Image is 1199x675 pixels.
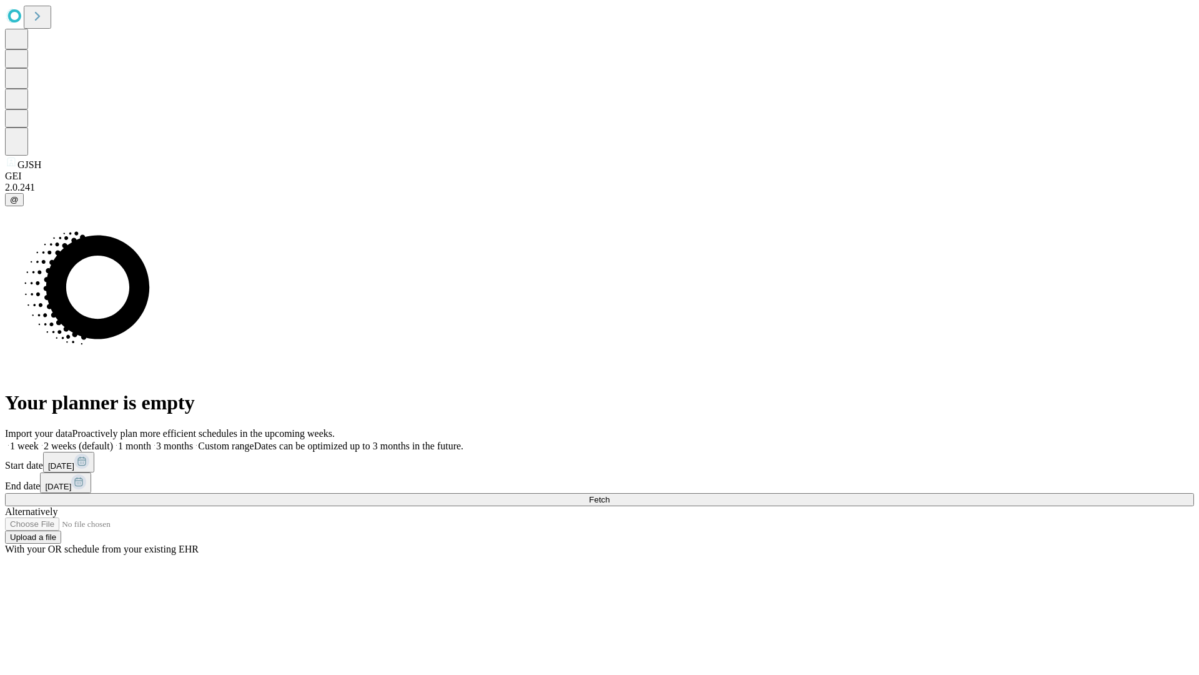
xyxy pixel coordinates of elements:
span: With your OR schedule from your existing EHR [5,544,199,554]
span: 1 month [118,441,151,451]
span: [DATE] [45,482,71,491]
span: Dates can be optimized up to 3 months in the future. [254,441,463,451]
span: Custom range [198,441,254,451]
span: 1 week [10,441,39,451]
h1: Your planner is empty [5,391,1194,414]
div: End date [5,472,1194,493]
button: @ [5,193,24,206]
span: @ [10,195,19,204]
span: Proactively plan more efficient schedules in the upcoming weeks. [72,428,335,439]
div: GEI [5,171,1194,182]
span: Alternatively [5,506,57,517]
span: 2 weeks (default) [44,441,113,451]
span: [DATE] [48,461,74,471]
div: Start date [5,452,1194,472]
button: [DATE] [43,452,94,472]
span: Import your data [5,428,72,439]
span: 3 months [156,441,193,451]
button: Upload a file [5,531,61,544]
span: GJSH [17,159,41,170]
button: [DATE] [40,472,91,493]
button: Fetch [5,493,1194,506]
div: 2.0.241 [5,182,1194,193]
span: Fetch [589,495,609,504]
